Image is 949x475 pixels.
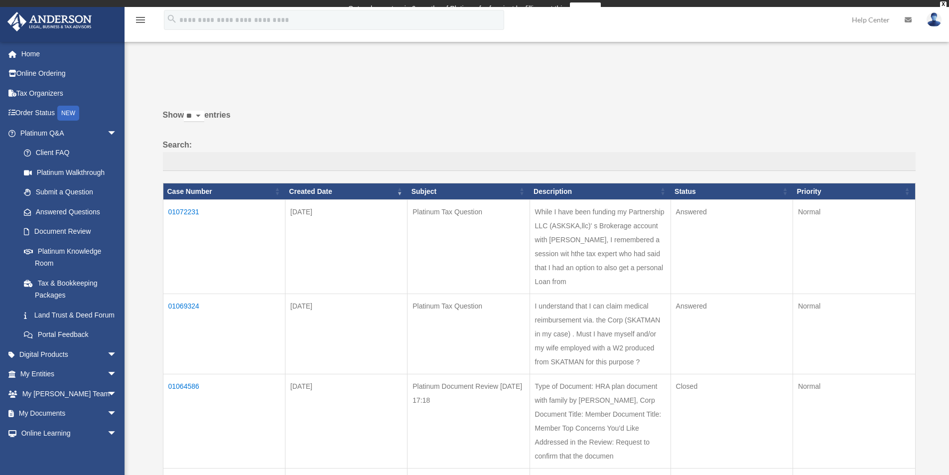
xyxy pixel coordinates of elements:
[7,364,132,384] a: My Entitiesarrow_drop_down
[14,241,127,273] a: Platinum Knowledge Room
[4,12,95,31] img: Anderson Advisors Platinum Portal
[7,123,127,143] a: Platinum Q&Aarrow_drop_down
[57,106,79,121] div: NEW
[940,1,947,7] div: close
[7,384,132,404] a: My [PERSON_NAME] Teamarrow_drop_down
[7,423,132,443] a: Online Learningarrow_drop_down
[671,374,793,469] td: Closed
[163,294,285,374] td: 01069324
[793,294,915,374] td: Normal
[285,200,407,294] td: [DATE]
[285,374,407,469] td: [DATE]
[107,123,127,144] span: arrow_drop_down
[530,183,671,200] th: Description: activate to sort column ascending
[163,200,285,294] td: 01072231
[7,64,132,84] a: Online Ordering
[671,183,793,200] th: Status: activate to sort column ascending
[14,162,127,182] a: Platinum Walkthrough
[14,202,122,222] a: Answered Questions
[671,200,793,294] td: Answered
[7,404,132,424] a: My Documentsarrow_drop_down
[107,404,127,424] span: arrow_drop_down
[570,2,601,14] a: survey
[530,200,671,294] td: While I have been funding my Partnership LLC (ASKSKA,llc)' s Brokerage account with [PERSON_NAME]...
[530,294,671,374] td: I understand that I can claim medical reimbursement via. the Corp (SKATMAN in my case) . Must I h...
[793,183,915,200] th: Priority: activate to sort column ascending
[107,364,127,385] span: arrow_drop_down
[14,182,127,202] a: Submit a Question
[184,111,204,122] select: Showentries
[107,423,127,444] span: arrow_drop_down
[163,183,285,200] th: Case Number: activate to sort column ascending
[285,294,407,374] td: [DATE]
[14,273,127,305] a: Tax & Bookkeeping Packages
[163,152,916,171] input: Search:
[530,374,671,469] td: Type of Document: HRA plan document with family by [PERSON_NAME], Corp Document Title: Member Doc...
[14,143,127,163] a: Client FAQ
[163,138,916,171] label: Search:
[407,183,530,200] th: Subject: activate to sort column ascending
[14,305,127,325] a: Land Trust & Deed Forum
[7,44,132,64] a: Home
[7,83,132,103] a: Tax Organizers
[285,183,407,200] th: Created Date: activate to sort column ascending
[135,17,146,26] a: menu
[348,2,566,14] div: Get a chance to win 6 months of Platinum for free just by filling out this
[7,344,132,364] a: Digital Productsarrow_drop_down
[166,13,177,24] i: search
[927,12,942,27] img: User Pic
[107,384,127,404] span: arrow_drop_down
[793,374,915,469] td: Normal
[407,294,530,374] td: Platinum Tax Question
[163,108,916,132] label: Show entries
[7,103,132,124] a: Order StatusNEW
[107,344,127,365] span: arrow_drop_down
[135,14,146,26] i: menu
[14,222,127,242] a: Document Review
[407,200,530,294] td: Platinum Tax Question
[163,374,285,469] td: 01064586
[407,374,530,469] td: Platinum Document Review [DATE] 17:18
[671,294,793,374] td: Answered
[14,325,127,345] a: Portal Feedback
[793,200,915,294] td: Normal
